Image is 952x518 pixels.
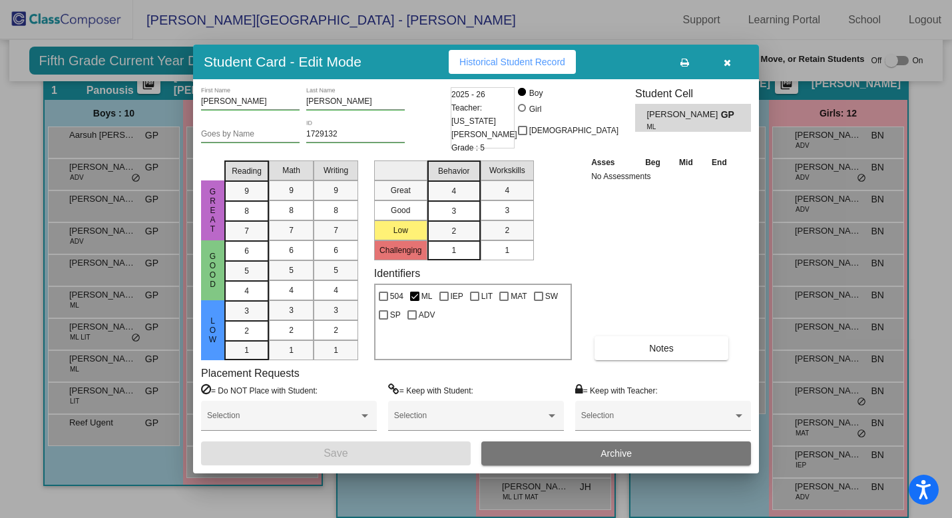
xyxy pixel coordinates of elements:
[459,57,565,67] span: Historical Student Record
[324,447,348,459] span: Save
[670,155,702,170] th: Mid
[334,344,338,356] span: 1
[646,108,720,122] span: [PERSON_NAME]
[390,288,403,304] span: 504
[244,305,249,317] span: 3
[334,264,338,276] span: 5
[505,184,509,196] span: 4
[201,441,471,465] button: Save
[451,101,517,141] span: Teacher: [US_STATE][PERSON_NAME]
[451,288,463,304] span: IEP
[334,224,338,236] span: 7
[334,244,338,256] span: 6
[289,244,294,256] span: 6
[489,164,525,176] span: Workskills
[575,384,658,397] label: = Keep with Teacher:
[289,224,294,236] span: 7
[334,184,338,196] span: 9
[595,336,728,360] button: Notes
[451,141,485,154] span: Grade : 5
[244,225,249,237] span: 7
[334,284,338,296] span: 4
[204,53,361,70] h3: Student Card - Edit Mode
[588,170,736,183] td: No Assessments
[289,204,294,216] span: 8
[505,244,509,256] span: 1
[529,103,542,115] div: Girl
[451,185,456,197] span: 4
[481,288,493,304] span: LIT
[588,155,636,170] th: Asses
[511,288,527,304] span: MAT
[451,244,456,256] span: 1
[374,267,420,280] label: Identifiers
[505,204,509,216] span: 3
[600,448,632,459] span: Archive
[244,325,249,337] span: 2
[207,316,219,344] span: Low
[636,155,670,170] th: Beg
[244,205,249,217] span: 8
[334,204,338,216] span: 8
[207,187,219,234] span: Great
[421,288,433,304] span: ML
[244,185,249,197] span: 9
[438,165,469,177] span: Behavior
[635,87,751,100] h3: Student Cell
[419,307,435,323] span: ADV
[201,130,300,139] input: goes by name
[244,344,249,356] span: 1
[649,343,674,354] span: Notes
[207,252,219,289] span: Good
[481,441,751,465] button: Archive
[289,324,294,336] span: 2
[282,164,300,176] span: Math
[289,184,294,196] span: 9
[324,164,348,176] span: Writing
[390,307,401,323] span: SP
[449,50,576,74] button: Historical Student Record
[232,165,262,177] span: Reading
[201,367,300,380] label: Placement Requests
[334,304,338,316] span: 3
[388,384,473,397] label: = Keep with Student:
[289,264,294,276] span: 5
[289,344,294,356] span: 1
[702,155,737,170] th: End
[451,225,456,237] span: 2
[334,324,338,336] span: 2
[529,123,618,138] span: [DEMOGRAPHIC_DATA]
[289,304,294,316] span: 3
[646,122,711,132] span: ML
[505,224,509,236] span: 2
[201,384,318,397] label: = Do NOT Place with Student:
[244,245,249,257] span: 6
[289,284,294,296] span: 4
[244,285,249,297] span: 4
[306,130,405,139] input: Enter ID
[545,288,558,304] span: SW
[529,87,543,99] div: Boy
[244,265,249,277] span: 5
[451,205,456,217] span: 3
[451,88,485,101] span: 2025 - 26
[721,108,740,122] span: GP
